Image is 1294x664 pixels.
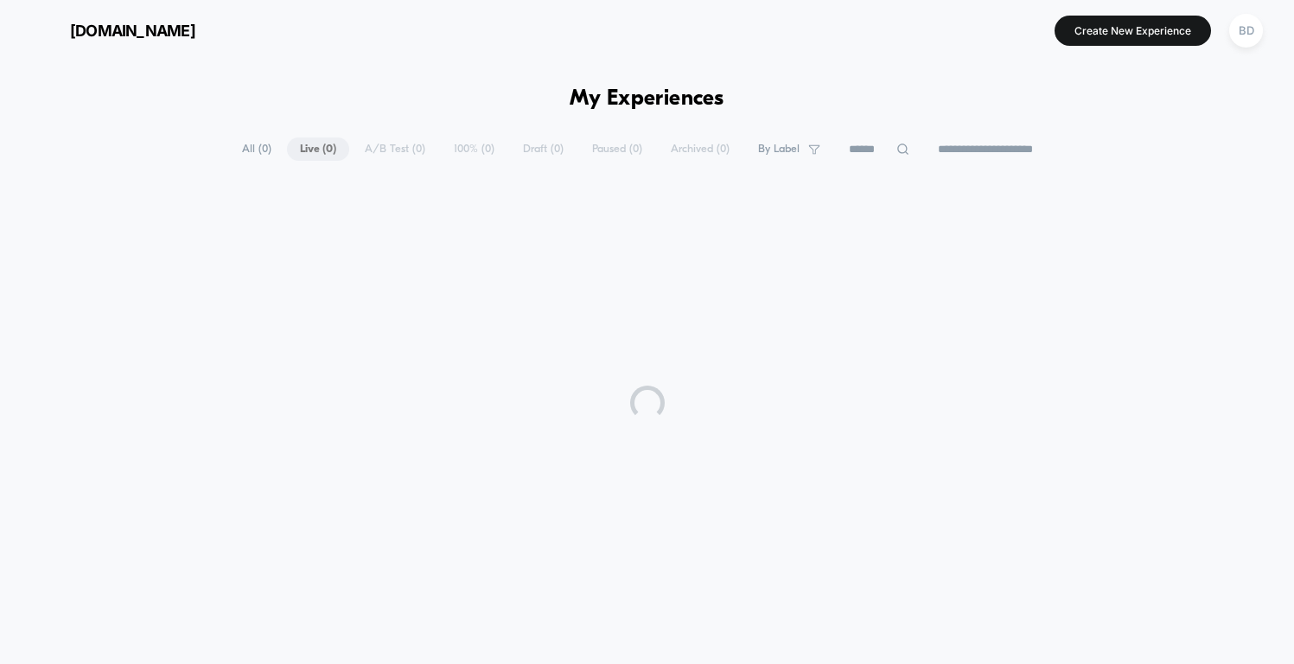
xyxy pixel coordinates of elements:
div: BD [1229,14,1263,48]
span: All ( 0 ) [229,137,284,161]
button: BD [1224,13,1268,48]
h1: My Experiences [570,86,724,112]
button: [DOMAIN_NAME] [26,16,201,44]
span: By Label [758,143,800,156]
button: Create New Experience [1055,16,1211,46]
span: [DOMAIN_NAME] [70,22,195,40]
